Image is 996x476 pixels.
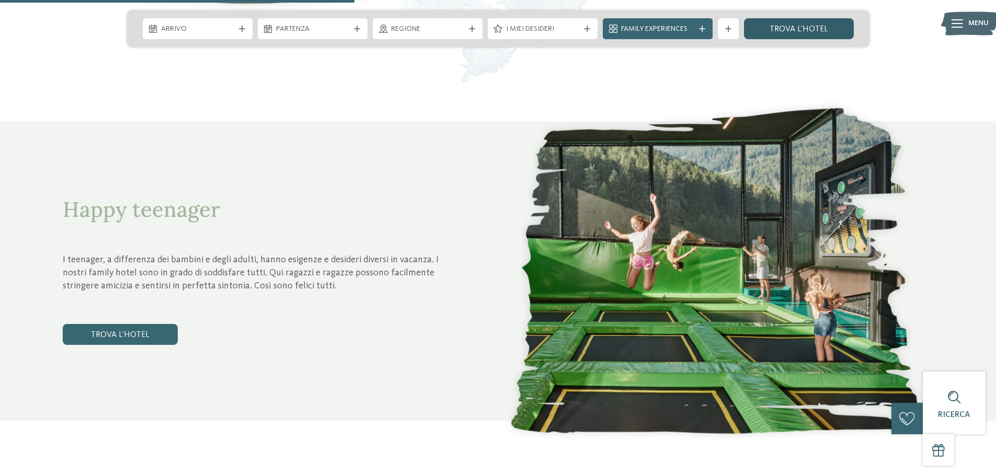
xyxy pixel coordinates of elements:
span: Partenza [276,24,349,34]
a: trova l’hotel [744,18,854,39]
span: Ricerca [938,411,970,419]
span: Regione [391,24,464,34]
p: I teenager, a differenza dei bambini e degli adulti, hanno esigenze e desideri diversi in vacanza... [63,253,462,293]
span: Happy teenager [63,196,220,223]
a: trova l’hotel [63,324,178,345]
span: Family Experiences [621,24,694,34]
img: Quale family experience volete vivere? [498,95,934,447]
span: Arrivo [161,24,234,34]
span: I miei desideri [506,24,579,34]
